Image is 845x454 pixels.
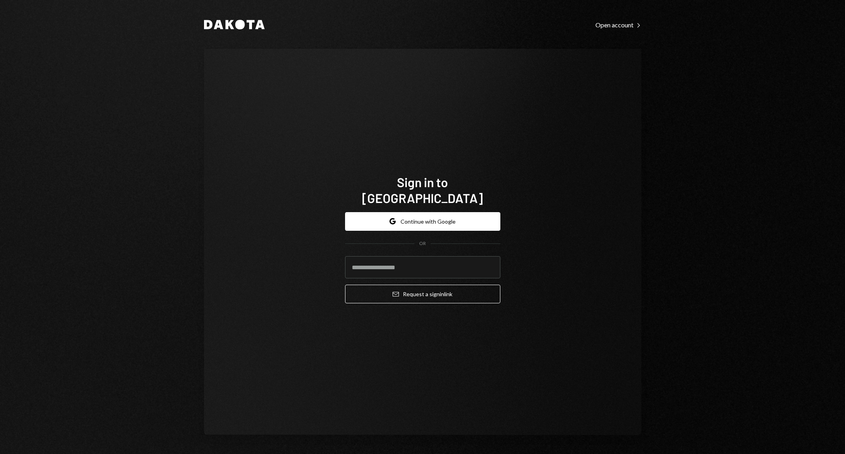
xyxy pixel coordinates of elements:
button: Request a signinlink [345,285,500,303]
h1: Sign in to [GEOGRAPHIC_DATA] [345,174,500,206]
div: OR [419,240,426,247]
div: Open account [595,21,641,29]
button: Continue with Google [345,212,500,231]
a: Open account [595,20,641,29]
